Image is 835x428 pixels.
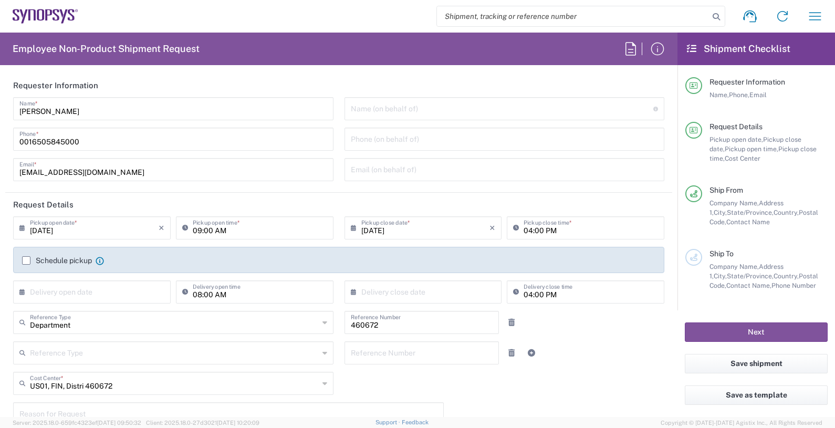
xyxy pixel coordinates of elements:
[375,419,402,425] a: Support
[504,315,519,330] a: Remove Reference
[437,6,709,26] input: Shipment, tracking or reference number
[685,322,828,342] button: Next
[709,263,759,270] span: Company Name,
[709,135,763,143] span: Pickup open date,
[709,249,734,258] span: Ship To
[727,208,774,216] span: State/Province,
[97,420,141,426] span: [DATE] 09:50:32
[725,154,760,162] span: Cost Center
[13,43,200,55] h2: Employee Non-Product Shipment Request
[146,420,259,426] span: Client: 2025.18.0-27d3021
[725,145,778,153] span: Pickup open time,
[685,354,828,373] button: Save shipment
[726,281,771,289] span: Contact Name,
[709,186,743,194] span: Ship From
[217,420,259,426] span: [DATE] 10:20:09
[489,220,495,236] i: ×
[685,385,828,405] button: Save as template
[714,208,727,216] span: City,
[714,272,727,280] span: City,
[22,256,92,265] label: Schedule pickup
[159,220,164,236] i: ×
[687,43,790,55] h2: Shipment Checklist
[709,78,785,86] span: Requester Information
[13,200,74,210] h2: Request Details
[524,346,539,360] a: Add Reference
[774,208,799,216] span: Country,
[771,281,816,289] span: Phone Number
[661,418,822,427] span: Copyright © [DATE]-[DATE] Agistix Inc., All Rights Reserved
[709,91,729,99] span: Name,
[13,80,98,91] h2: Requester Information
[726,218,770,226] span: Contact Name
[13,420,141,426] span: Server: 2025.18.0-659fc4323ef
[774,272,799,280] span: Country,
[504,346,519,360] a: Remove Reference
[709,199,759,207] span: Company Name,
[402,419,429,425] a: Feedback
[749,91,767,99] span: Email
[729,91,749,99] span: Phone,
[727,272,774,280] span: State/Province,
[709,122,763,131] span: Request Details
